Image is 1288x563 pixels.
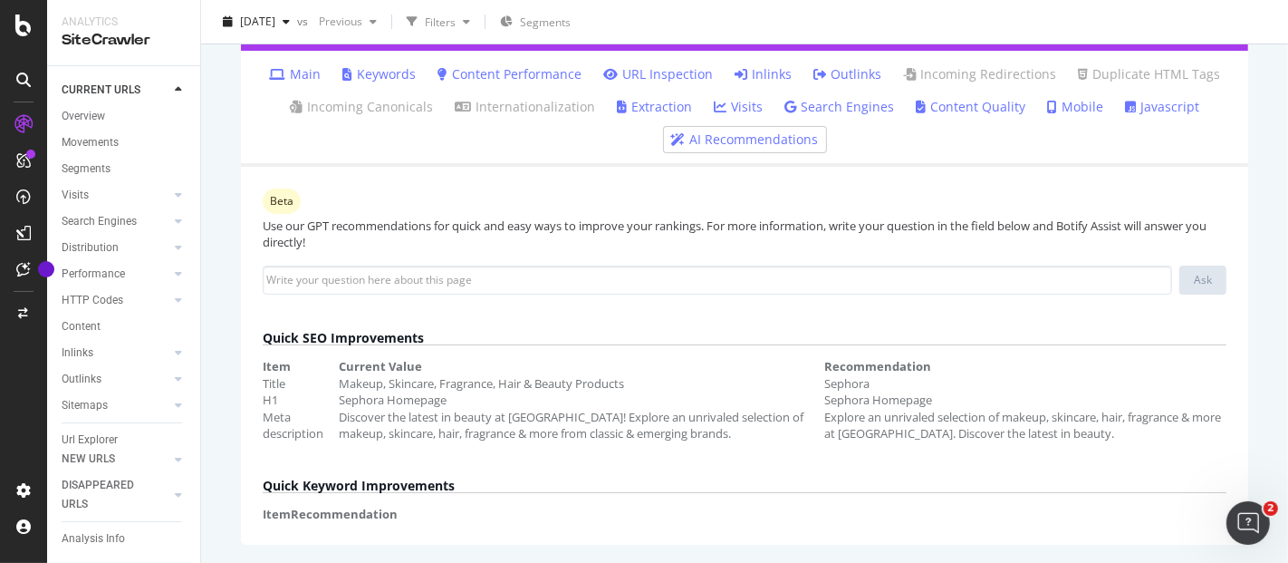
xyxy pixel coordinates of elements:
[62,186,89,205] div: Visits
[714,98,763,116] a: Visits
[62,450,169,469] a: NEW URLS
[62,431,187,450] a: Url Explorer
[62,529,187,548] a: Analysis Info
[62,317,187,336] a: Content
[62,529,125,548] div: Analysis Info
[62,81,169,100] a: CURRENT URLS
[603,65,713,83] a: URL Inspection
[425,14,456,29] div: Filters
[1194,272,1212,287] div: Ask
[269,65,321,83] a: Main
[62,344,93,363] div: Inlinks
[671,131,819,149] a: AI Recommendations
[263,218,1226,251] div: Use our GPT recommendations for quick and easy ways to improve your rankings. For more informatio...
[216,7,297,36] button: [DATE]
[290,98,433,116] a: Incoming Canonicals
[62,265,125,284] div: Performance
[62,133,119,152] div: Movements
[825,392,1226,409] td: Sephora Homepage
[520,15,571,30] span: Segments
[263,189,301,214] div: warning label
[62,81,140,100] div: CURRENT URLS
[62,238,169,257] a: Distribution
[62,160,187,179] a: Segments
[291,506,398,523] th: Recommendation
[62,450,115,469] div: NEW URLS
[1179,266,1226,295] button: Ask
[735,65,792,83] a: Inlinks
[1264,501,1278,516] span: 2
[825,375,1226,393] td: Sephora
[240,14,275,29] span: 2025 Aug. 12th
[825,358,1226,375] th: Recommendation
[62,291,169,310] a: HTTP Codes
[62,431,118,450] div: Url Explorer
[1047,98,1103,116] a: Mobile
[399,7,477,36] button: Filters
[263,358,339,375] th: Item
[339,358,825,375] th: Current Value
[62,160,111,179] div: Segments
[62,212,137,231] div: Search Engines
[62,396,169,415] a: Sitemaps
[493,7,578,36] button: Segments
[62,238,119,257] div: Distribution
[916,98,1025,116] a: Content Quality
[62,370,101,389] div: Outlinks
[62,317,101,336] div: Content
[813,65,881,83] a: Outlinks
[38,261,54,277] div: Tooltip anchor
[62,30,186,51] div: SiteCrawler
[62,344,169,363] a: Inlinks
[62,212,169,231] a: Search Engines
[62,370,169,389] a: Outlinks
[62,133,187,152] a: Movements
[297,14,312,29] span: vs
[1226,501,1270,545] iframe: Intercom live chat
[825,409,1226,442] td: Explore an unrivaled selection of makeup, skincare, hair, fragrance & more at [GEOGRAPHIC_DATA]. ...
[62,291,123,310] div: HTTP Codes
[339,392,825,409] td: Sephora Homepage
[617,98,692,116] a: Extraction
[263,392,339,409] td: H1
[62,107,105,126] div: Overview
[312,14,362,29] span: Previous
[62,265,169,284] a: Performance
[342,65,416,83] a: Keywords
[339,375,825,393] td: Makeup, Skincare, Fragrance, Hair & Beauty Products
[455,98,595,116] a: Internationalization
[62,396,108,415] div: Sitemaps
[903,65,1056,83] a: Incoming Redirections
[339,409,825,442] td: Discover the latest in beauty at [GEOGRAPHIC_DATA]! Explore an unrivaled selection of makeup, ski...
[270,196,293,207] span: Beta
[62,476,169,514] a: DISAPPEARED URLS
[263,331,1226,345] h2: Quick SEO Improvements
[1125,98,1199,116] a: Javascript
[312,7,384,36] button: Previous
[62,15,186,30] div: Analytics
[1078,65,1220,83] a: Duplicate HTML Tags
[437,65,582,83] a: Content Performance
[263,409,339,442] td: Meta description
[263,506,291,523] th: Item
[263,266,1172,295] input: Write your question here about this page
[263,479,1226,493] h2: Quick Keyword Improvements
[263,375,339,393] td: Title
[62,186,169,205] a: Visits
[62,107,187,126] a: Overview
[784,98,894,116] a: Search Engines
[62,476,153,514] div: DISAPPEARED URLS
